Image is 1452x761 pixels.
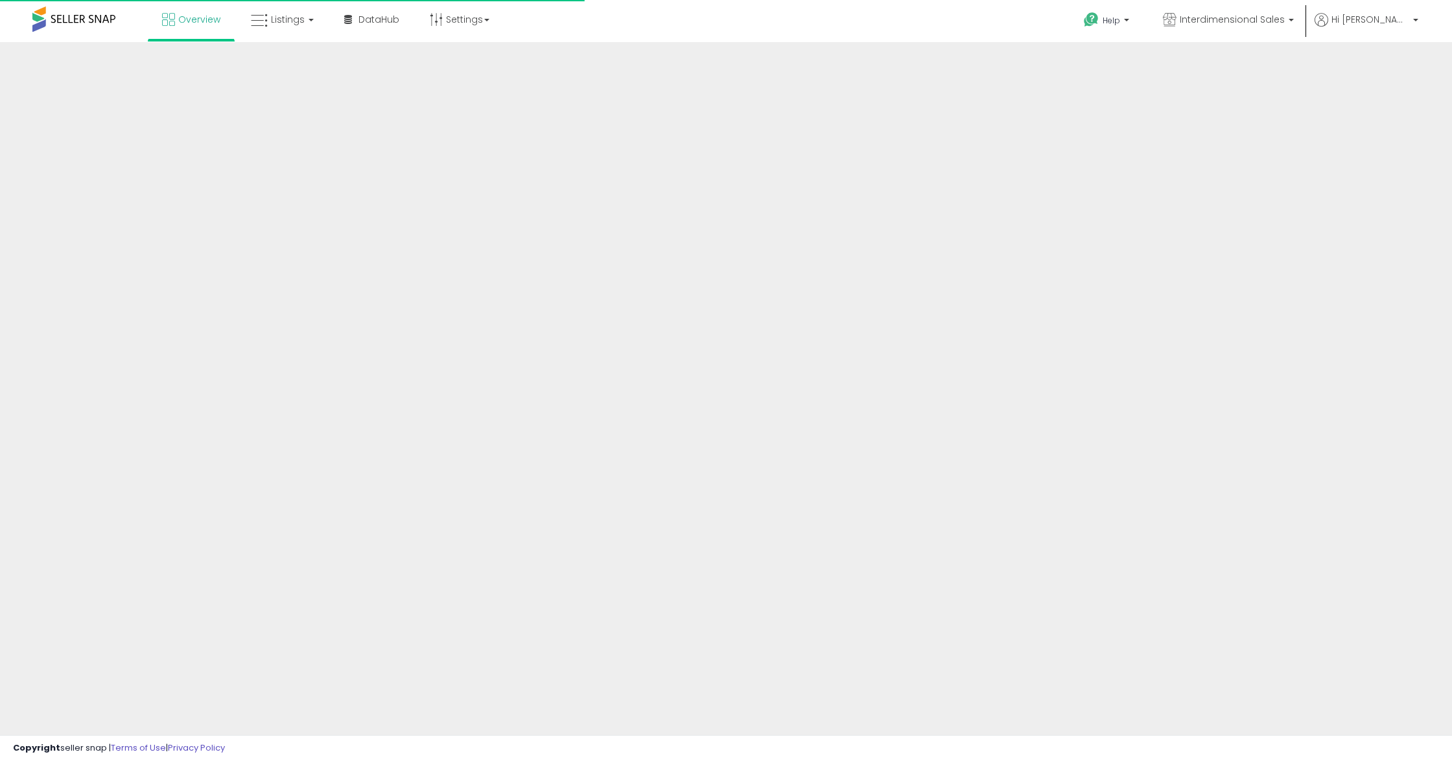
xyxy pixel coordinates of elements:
[1103,15,1120,26] span: Help
[358,13,399,26] span: DataHub
[1083,12,1099,28] i: Get Help
[1331,13,1409,26] span: Hi [PERSON_NAME]
[178,13,220,26] span: Overview
[1315,13,1418,42] a: Hi [PERSON_NAME]
[1180,13,1285,26] span: Interdimensional Sales
[1073,2,1142,42] a: Help
[271,13,305,26] span: Listings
